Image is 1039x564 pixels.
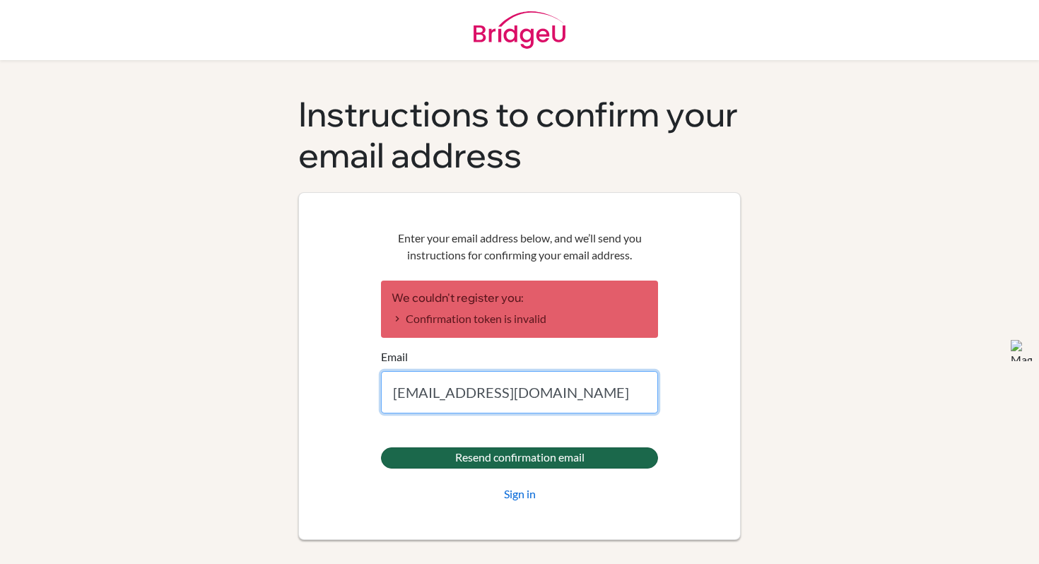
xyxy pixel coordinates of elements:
[392,291,647,305] h2: We couldn't register you:
[381,447,658,469] input: Resend confirmation email
[392,310,647,327] li: Confirmation token is invalid
[298,94,741,175] h1: Instructions to confirm your email address
[381,348,408,365] label: Email
[381,230,658,264] p: Enter your email address below, and we’ll send you instructions for confirming your email address.
[504,486,536,503] a: Sign in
